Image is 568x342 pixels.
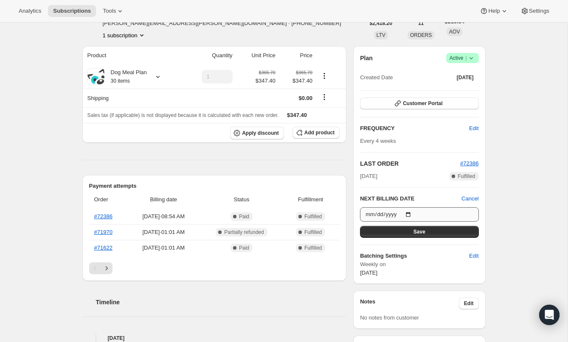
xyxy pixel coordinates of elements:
[235,46,278,65] th: Unit Price
[360,54,373,62] h2: Plan
[94,213,112,220] a: #72386
[230,127,284,139] button: Apply discount
[103,8,116,14] span: Tools
[296,70,312,75] small: $365.70
[469,124,478,133] span: Edit
[299,95,313,101] span: $0.00
[304,229,322,236] span: Fulfilled
[281,77,312,85] span: $347.40
[111,78,130,84] small: 30 items
[87,69,104,84] img: product img
[360,314,419,321] span: No notes from customer
[377,32,385,38] span: LTV
[529,8,549,14] span: Settings
[278,46,315,65] th: Price
[360,260,478,269] span: Weekly on
[457,74,474,81] span: [DATE]
[460,160,478,167] a: #72386
[131,228,197,236] span: [DATE] · 01:01 AM
[287,195,335,204] span: Fulfillment
[449,29,460,35] span: AOV
[459,298,479,309] button: Edit
[103,19,341,28] span: [PERSON_NAME][EMAIL_ADDRESS][PERSON_NAME][DOMAIN_NAME] · [PHONE_NUMBER]
[89,182,340,190] h2: Payment attempts
[304,213,322,220] span: Fulfilled
[365,17,397,29] button: $2,418.20
[239,245,249,251] span: Paid
[256,77,276,85] span: $347.40
[131,244,197,252] span: [DATE] · 01:01 AM
[89,190,128,209] th: Order
[182,46,235,65] th: Quantity
[94,245,112,251] a: #71622
[82,89,182,107] th: Shipping
[53,8,91,14] span: Subscriptions
[131,195,197,204] span: Billing date
[14,5,46,17] button: Analytics
[287,112,307,118] span: $347.40
[403,100,442,107] span: Customer Portal
[539,305,560,325] div: Open Intercom Messenger
[318,92,331,102] button: Shipping actions
[413,228,425,235] span: Save
[89,262,340,274] nav: Pagination
[464,249,484,263] button: Edit
[360,298,459,309] h3: Notes
[515,5,554,17] button: Settings
[318,71,331,81] button: Product actions
[304,245,322,251] span: Fulfilled
[469,252,478,260] span: Edit
[413,17,429,29] button: 11
[360,124,469,133] h2: FREQUENCY
[458,173,475,180] span: Fulfilled
[465,55,467,61] span: |
[452,72,479,83] button: [DATE]
[360,252,469,260] h6: Batching Settings
[360,226,478,238] button: Save
[259,70,276,75] small: $365.70
[488,8,500,14] span: Help
[98,5,129,17] button: Tools
[461,195,478,203] button: Cancel
[96,298,347,306] h2: Timeline
[242,130,279,136] span: Apply discount
[360,270,377,276] span: [DATE]
[202,195,281,204] span: Status
[82,46,182,65] th: Product
[239,213,249,220] span: Paid
[475,5,513,17] button: Help
[360,138,396,144] span: Every 4 weeks
[464,300,474,307] span: Edit
[94,229,112,235] a: #71970
[101,262,112,274] button: Next
[370,20,392,27] span: $2,418.20
[360,195,461,203] h2: NEXT BILLING DATE
[103,31,146,39] button: Product actions
[450,54,475,62] span: Active
[360,97,478,109] button: Customer Portal
[87,112,279,118] span: Sales tax (if applicable) is not displayed because it is calculated with each new order.
[304,129,335,136] span: Add product
[224,229,264,236] span: Partially refunded
[48,5,96,17] button: Subscriptions
[360,73,393,82] span: Created Date
[292,127,340,139] button: Add product
[418,20,424,27] span: 11
[360,172,377,181] span: [DATE]
[360,159,460,168] h2: LAST ORDER
[464,122,484,135] button: Edit
[460,159,478,168] button: #72386
[104,68,147,85] div: Dog Meal Plan
[19,8,41,14] span: Analytics
[131,212,197,221] span: [DATE] · 08:54 AM
[410,32,432,38] span: ORDERS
